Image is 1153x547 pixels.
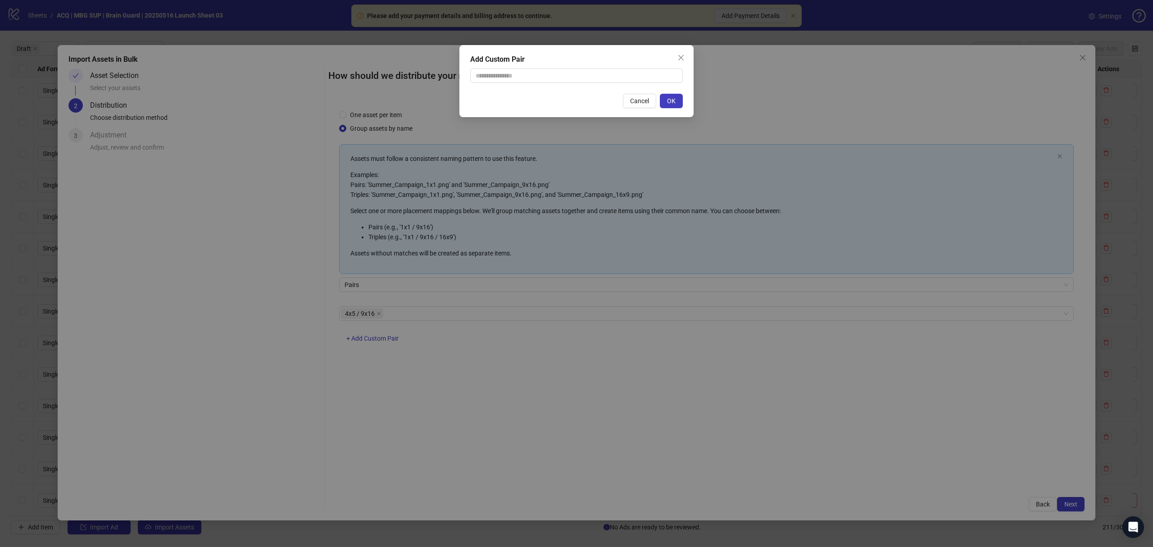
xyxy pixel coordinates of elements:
[674,50,688,65] button: Close
[667,97,676,105] span: OK
[660,94,683,108] button: OK
[470,54,683,65] div: Add Custom Pair
[677,54,685,61] span: close
[1122,516,1144,538] div: Open Intercom Messenger
[630,97,649,105] span: Cancel
[623,94,656,108] button: Cancel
